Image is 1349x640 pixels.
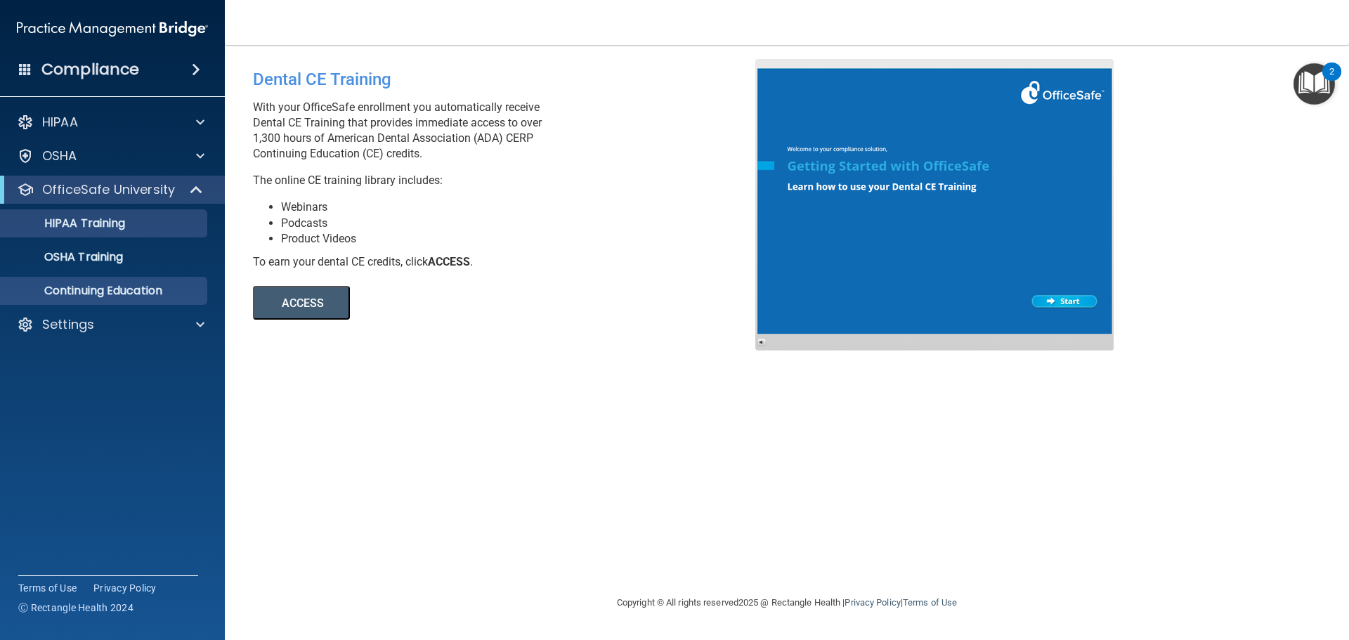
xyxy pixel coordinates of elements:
[17,148,204,164] a: OSHA
[428,255,470,268] b: ACCESS
[253,100,766,162] p: With your OfficeSafe enrollment you automatically receive Dental CE Training that provides immedi...
[18,581,77,595] a: Terms of Use
[1293,63,1335,105] button: Open Resource Center, 2 new notifications
[845,597,900,608] a: Privacy Policy
[253,299,637,309] a: ACCESS
[281,200,766,215] li: Webinars
[42,316,94,333] p: Settings
[42,181,175,198] p: OfficeSafe University
[93,581,157,595] a: Privacy Policy
[530,580,1043,625] div: Copyright © All rights reserved 2025 @ Rectangle Health | |
[42,114,78,131] p: HIPAA
[9,250,123,264] p: OSHA Training
[903,597,957,608] a: Terms of Use
[1329,72,1334,90] div: 2
[17,181,204,198] a: OfficeSafe University
[41,60,139,79] h4: Compliance
[253,254,766,270] div: To earn your dental CE credits, click .
[253,59,766,100] div: Dental CE Training
[253,286,350,320] button: ACCESS
[18,601,133,615] span: Ⓒ Rectangle Health 2024
[281,231,766,247] li: Product Videos
[17,114,204,131] a: HIPAA
[17,15,208,43] img: PMB logo
[17,316,204,333] a: Settings
[9,216,125,230] p: HIPAA Training
[253,173,766,188] p: The online CE training library includes:
[1106,540,1332,596] iframe: Drift Widget Chat Controller
[42,148,77,164] p: OSHA
[281,216,766,231] li: Podcasts
[9,284,201,298] p: Continuing Education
